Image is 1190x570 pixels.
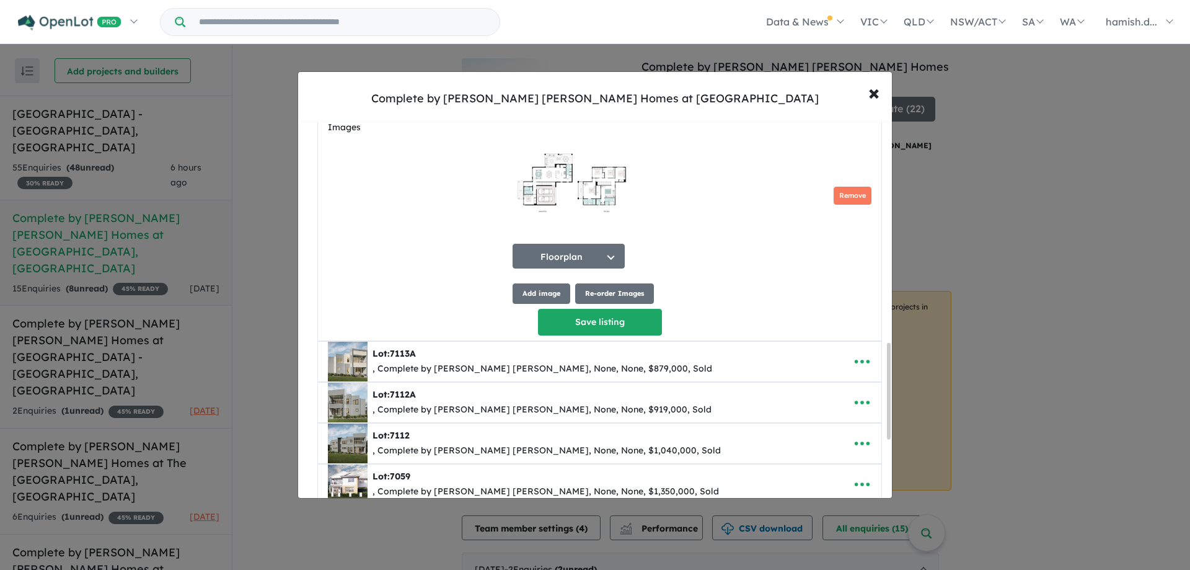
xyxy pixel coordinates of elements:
span: × [868,79,879,105]
button: Save listing [538,309,662,336]
div: , Complete by [PERSON_NAME] [PERSON_NAME], None, None, $879,000, Sold [372,362,712,376]
div: , Complete by [PERSON_NAME] [PERSON_NAME], None, None, $919,000, Sold [372,403,712,417]
div: Complete by [PERSON_NAME] [PERSON_NAME] Homes at [GEOGRAPHIC_DATA] [371,91,819,107]
b: Lot: [372,389,416,400]
img: Complete%20by%20McDonald%20Jones%20Homes%20at%20Elara%20-%20Marsden%20Park%20-%20Lot%207112___174... [328,424,368,463]
button: Floorplan [513,244,625,269]
div: , Complete by [PERSON_NAME] [PERSON_NAME], None, None, $1,040,000, Sold [372,443,721,458]
input: Try estate name, suburb, builder or developer [188,9,497,35]
span: 7112A [390,389,416,400]
b: Lot: [372,430,410,441]
label: Images [328,120,508,135]
button: Add image [513,283,570,304]
span: hamish.d... [1106,16,1157,28]
span: 7059 [390,471,410,482]
img: Openlot PRO Logo White [18,15,121,30]
button: Re-order Images [575,283,654,304]
button: Remove [834,187,871,205]
span: 7112 [390,430,410,441]
img: Complete by McDonald Jones Homes at Elara - Marsden Park - Lot 7065 Floorplan [513,117,632,241]
img: Complete%20by%20McDonald%20Jones%20Homes%20at%20Elara%20-%20Marsden%20Park%20-%20Lot%207112A___17... [328,383,368,422]
b: Lot: [372,348,416,359]
img: Complete%20by%20McDonald%20Jones%20Homes%20at%20Elara%20-%20Marsden%20Park%20-%20Lot%207059___174... [328,465,368,504]
span: 7113A [390,348,416,359]
img: Complete%20by%20McDonald%20Jones%20Homes%20at%20Elara%20-%20Marsden%20Park%20-%20Lot%207113A___17... [328,342,368,381]
div: , Complete by [PERSON_NAME] [PERSON_NAME], None, None, $1,350,000, Sold [372,484,719,499]
b: Lot: [372,471,410,482]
